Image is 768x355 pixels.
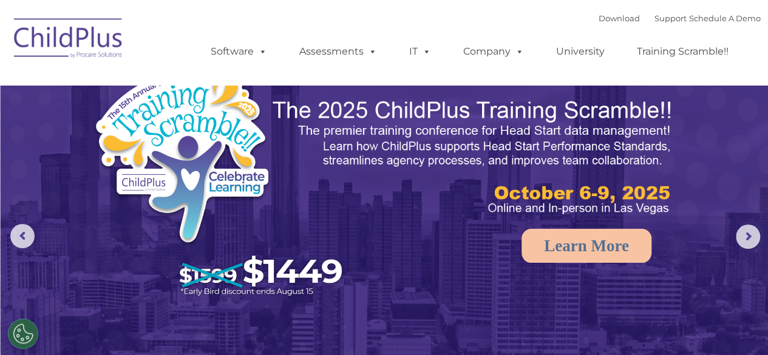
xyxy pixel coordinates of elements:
a: Support [654,13,687,23]
font: | [599,13,761,23]
a: Assessments [287,39,389,64]
a: Training Scramble!! [625,39,741,64]
a: University [544,39,617,64]
span: Phone number [169,130,220,139]
a: IT [397,39,443,64]
a: Company [451,39,536,64]
button: Cookies Settings [8,319,38,349]
a: Learn More [522,229,651,263]
span: Last name [169,80,206,89]
img: ChildPlus by Procare Solutions [8,10,129,70]
a: Schedule A Demo [689,13,761,23]
a: Download [599,13,640,23]
a: Software [199,39,279,64]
